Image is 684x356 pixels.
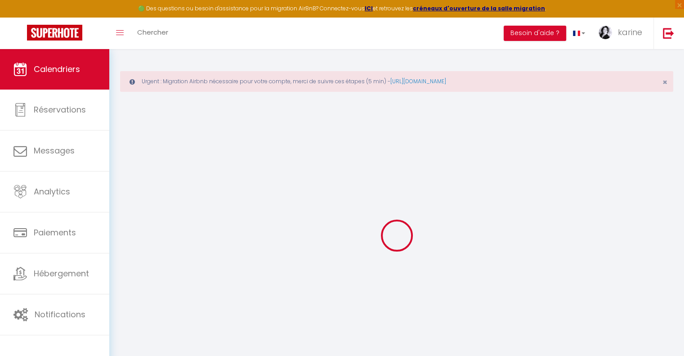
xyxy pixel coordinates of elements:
[34,268,89,279] span: Hébergement
[504,26,566,41] button: Besoin d'aide ?
[34,145,75,156] span: Messages
[592,18,653,49] a: ... karine
[7,4,34,31] button: Ouvrir le widget de chat LiveChat
[120,71,673,92] div: Urgent : Migration Airbnb nécessaire pour votre compte, merci de suivre ces étapes (5 min) -
[35,309,85,320] span: Notifications
[34,63,80,75] span: Calendriers
[34,227,76,238] span: Paiements
[662,77,667,88] span: ×
[390,77,446,85] a: [URL][DOMAIN_NAME]
[618,27,642,38] span: karine
[34,186,70,197] span: Analytics
[365,5,373,12] a: ICI
[34,104,86,115] span: Réservations
[130,18,175,49] a: Chercher
[646,315,677,349] iframe: Chat
[137,27,168,37] span: Chercher
[27,25,82,41] img: Super Booking
[413,5,545,12] a: créneaux d'ouverture de la salle migration
[663,27,674,39] img: logout
[662,78,667,86] button: Close
[599,26,612,39] img: ...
